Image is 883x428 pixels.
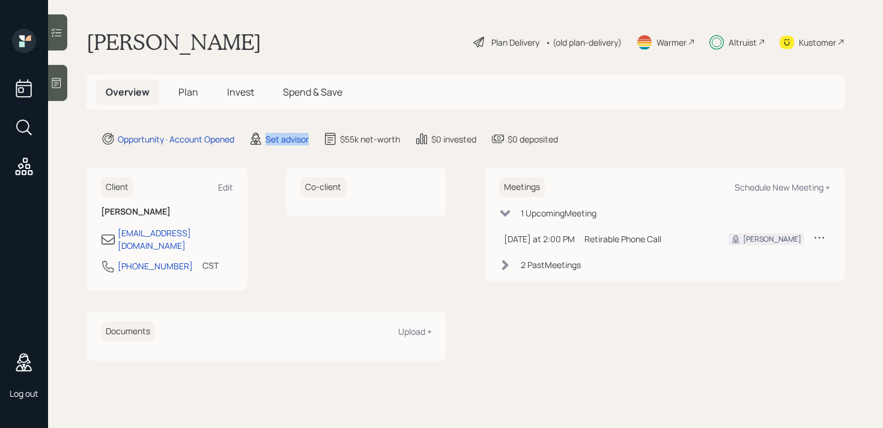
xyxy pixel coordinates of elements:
[735,182,830,193] div: Schedule New Meeting +
[283,85,342,99] span: Spend & Save
[10,388,38,399] div: Log out
[743,234,801,245] div: [PERSON_NAME]
[521,258,581,271] div: 2 Past Meeting s
[118,260,193,272] div: [PHONE_NUMBER]
[729,36,757,49] div: Altruist
[491,36,539,49] div: Plan Delivery
[499,177,545,197] h6: Meetings
[178,85,198,99] span: Plan
[508,133,558,145] div: $0 deposited
[101,322,155,341] h6: Documents
[118,227,233,252] div: [EMAIL_ADDRESS][DOMAIN_NAME]
[521,207,596,219] div: 1 Upcoming Meeting
[657,36,687,49] div: Warmer
[202,259,219,272] div: CST
[101,177,133,197] h6: Client
[101,207,233,217] h6: [PERSON_NAME]
[799,36,836,49] div: Kustomer
[118,133,234,145] div: Opportunity · Account Opened
[300,177,346,197] h6: Co-client
[86,29,261,55] h1: [PERSON_NAME]
[431,133,476,145] div: $0 invested
[398,326,432,337] div: Upload +
[266,133,309,145] div: Set advisor
[227,85,254,99] span: Invest
[584,233,709,245] div: Retirable Phone Call
[218,182,233,193] div: Edit
[545,36,622,49] div: • (old plan-delivery)
[106,85,150,99] span: Overview
[504,233,575,245] div: [DATE] at 2:00 PM
[340,133,400,145] div: $55k net-worth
